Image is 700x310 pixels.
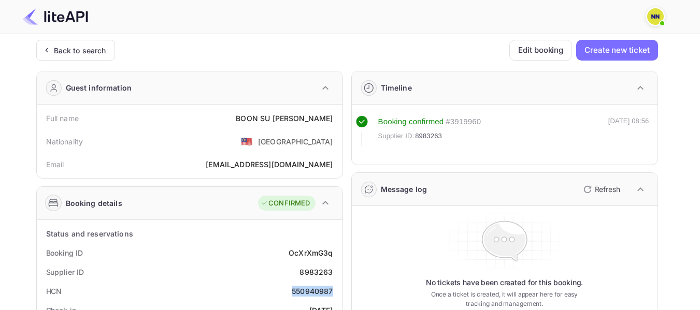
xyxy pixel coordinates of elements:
div: # 3919960 [446,116,481,128]
div: 8983263 [299,267,333,277]
div: Supplier ID [46,267,84,277]
button: Edit booking [509,40,572,61]
span: United States [241,132,253,151]
div: Full name [46,113,79,124]
div: Booking details [66,198,122,209]
div: HCN [46,286,62,297]
div: Message log [381,184,427,195]
img: N/A N/A [647,8,664,25]
div: 550940987 [292,286,333,297]
button: Create new ticket [576,40,658,61]
div: Guest information [66,82,132,93]
div: Booking ID [46,247,83,258]
div: Status and reservations [46,228,133,239]
div: [EMAIL_ADDRESS][DOMAIN_NAME] [206,159,333,170]
p: Refresh [595,184,620,195]
div: Email [46,159,64,170]
p: No tickets have been created for this booking. [426,277,583,288]
div: [DATE] 08:56 [608,116,649,146]
img: LiteAPI Logo [23,8,88,25]
div: CONFIRMED [261,198,310,209]
div: BOON SU [PERSON_NAME] [236,113,333,124]
div: [GEOGRAPHIC_DATA] [258,136,333,147]
div: OcXrXmG3q [289,247,333,258]
div: Booking confirmed [378,116,444,128]
div: Timeline [381,82,412,93]
div: Back to search [54,45,106,56]
span: 8983263 [415,131,442,141]
div: Nationality [46,136,83,147]
button: Refresh [577,181,624,198]
span: Supplier ID: [378,131,415,141]
p: Once a ticket is created, it will appear here for easy tracking and management. [423,290,587,308]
